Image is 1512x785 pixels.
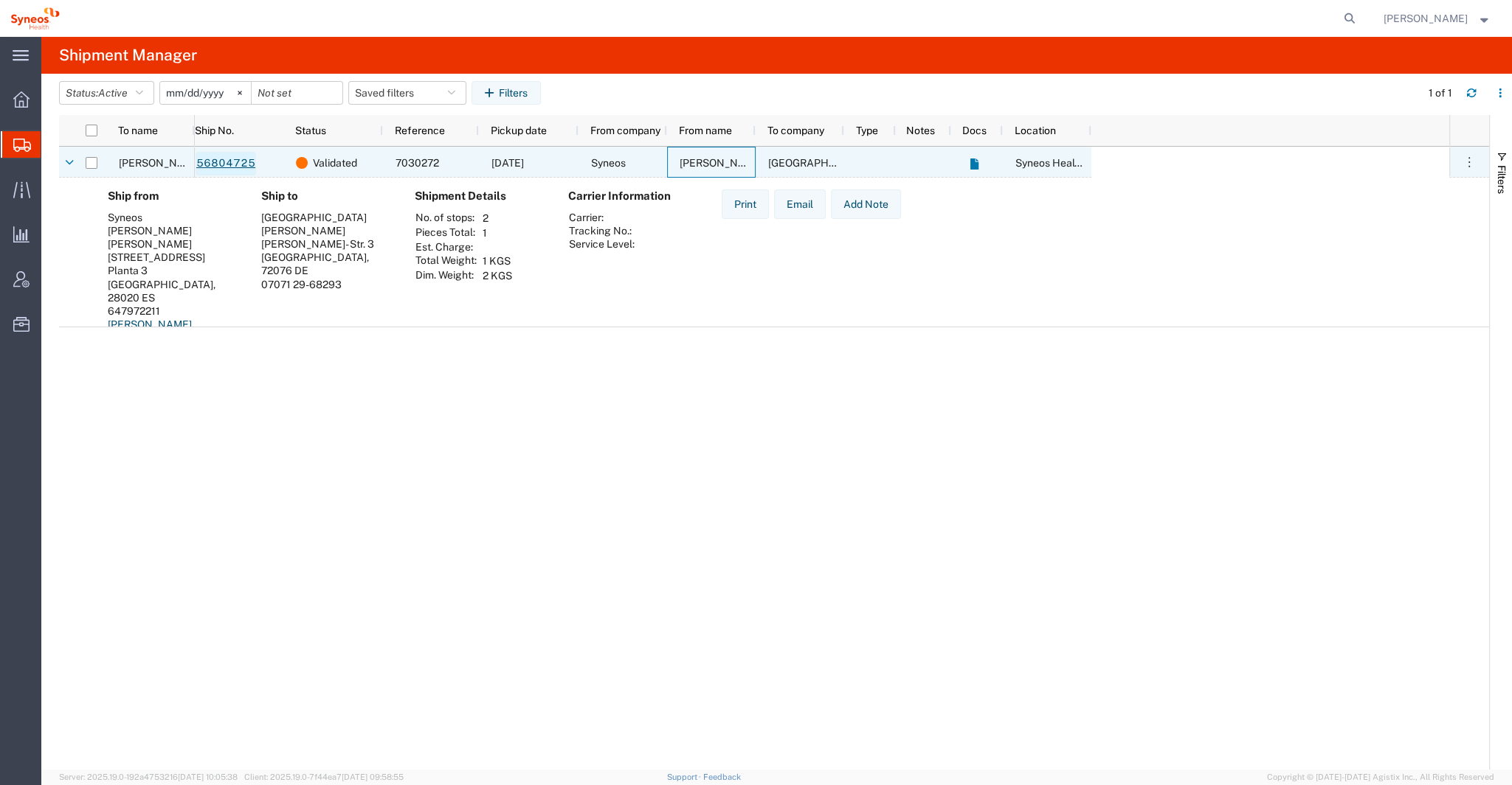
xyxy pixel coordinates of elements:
span: Syneos [591,157,626,169]
span: Location [1015,125,1056,136]
span: Docs [962,125,987,136]
span: Raquel Ramirez Garcia [1384,10,1468,27]
span: Status [295,125,326,136]
a: [PERSON_NAME][EMAIL_ADDRESS][PERSON_NAME][DOMAIN_NAME] [108,318,199,374]
div: [PERSON_NAME][STREET_ADDRESS] [108,237,238,264]
th: Tracking No.: [568,224,635,237]
button: Email [774,189,826,219]
div: [GEOGRAPHIC_DATA] [261,211,391,224]
span: Pickup date [491,125,547,136]
th: Pieces Total: [415,226,477,240]
div: [PERSON_NAME] [261,224,391,237]
th: Dim. Weight: [415,268,477,283]
span: From name [679,125,732,136]
span: Notes [906,125,935,136]
td: 1 [477,226,517,240]
span: Syneos Health Clinical Spain [1015,157,1229,169]
th: Carrier: [568,211,635,224]
a: Support [666,772,703,781]
h4: Carrier Information [568,189,686,203]
th: Service Level: [568,237,635,251]
div: [GEOGRAPHIC_DATA], 28020 ES [108,278,238,304]
span: [DATE] 09:58:55 [342,772,404,781]
span: [DATE] 10:05:38 [178,772,238,781]
th: Est. Charge: [415,240,477,254]
td: 2 KGS [477,268,517,283]
div: [PERSON_NAME] [108,224,238,237]
span: Universitat Klinikum Tubingen [768,157,874,169]
button: Add Note [831,189,901,219]
input: Not set [252,82,342,104]
span: Julia Zeller [119,157,203,169]
div: [PERSON_NAME]- Str. 3 [261,237,391,251]
div: 647972211 [108,304,238,318]
button: Print [722,189,769,219]
button: Status:Active [59,81,154,105]
button: Saved filters [348,81,466,105]
h4: Shipment Details [415,189,545,203]
button: [PERSON_NAME] [1383,10,1492,27]
a: Feedback [703,772,741,781]
span: Eduardo Castaneda [680,157,764,169]
input: Not set [160,82,251,104]
span: Filters [1496,165,1508,194]
span: Client: 2025.19.0-7f44ea7 [244,772,404,781]
a: 56804725 [196,152,256,175]
span: Copyright © [DATE]-[DATE] Agistix Inc., All Rights Reserved [1267,771,1494,784]
span: Ship No. [195,125,234,136]
span: 7030272 [396,157,439,169]
span: 09/15/2025 [491,157,524,169]
div: 07071 29-68293 [261,278,391,291]
span: From company [590,125,660,136]
div: [GEOGRAPHIC_DATA], 72076 DE [261,251,391,277]
div: Planta 3 [108,264,238,277]
h4: Ship to [261,189,391,203]
img: logo [10,7,60,29]
span: To name [118,125,158,136]
div: Syneos [108,211,238,224]
button: Filters [472,81,541,105]
h4: Ship from [108,189,238,203]
div: 1 of 1 [1429,86,1454,101]
th: Total Weight: [415,254,477,268]
span: Validated [313,147,357,178]
td: 2 [477,211,517,226]
span: Active [98,87,128,99]
span: Type [856,125,878,136]
span: Reference [395,125,445,136]
span: To company [767,125,824,136]
span: Server: 2025.19.0-192a4753216 [59,772,238,781]
td: 1 KGS [477,254,517,268]
th: No. of stops: [415,211,477,226]
h4: Shipment Manager [59,37,197,74]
